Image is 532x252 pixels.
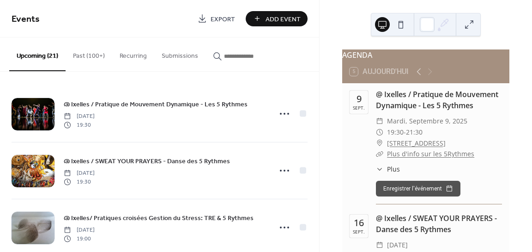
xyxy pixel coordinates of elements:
button: Upcoming (21) [9,37,66,71]
div: 9 [357,94,362,104]
div: ​ [376,116,383,127]
button: ​Plus [376,164,400,174]
span: 19:30 [387,127,404,138]
div: ​ [376,127,383,138]
a: @ Ixelles / Pratique de Mouvement Dynamique - Les 5 Rythmes [376,89,498,111]
div: ​ [376,240,383,251]
a: @ Ixelles/ Pratiques croisées Gestion du Stress: TRE & 5 Rythmes [64,213,254,223]
span: @ Ixelles/ Pratiques croisées Gestion du Stress: TRE & 5 Rythmes [64,214,254,223]
button: Past (100+) [66,37,112,70]
span: [DATE] [64,169,95,178]
span: Export [211,14,235,24]
span: Events [12,10,40,28]
div: @ Ixelles / SWEAT YOUR PRAYERS - Danse des 5 Rythmes [376,213,502,235]
span: @ Ixelles / Pratique de Mouvement Dynamique - Les 5 Rythmes [64,100,248,110]
a: [STREET_ADDRESS] [387,138,446,149]
div: 16 [354,218,364,227]
span: [DATE] [64,226,95,234]
a: @ Ixelles / SWEAT YOUR PRAYERS - Danse des 5 Rythmes [64,156,230,166]
button: Add Event [246,11,308,26]
div: sept. [353,229,365,234]
div: sept. [353,105,365,110]
span: Add Event [266,14,301,24]
span: Plus [387,164,400,174]
div: ​ [376,164,383,174]
span: [DATE] [64,112,95,121]
span: - [404,127,406,138]
span: 19:00 [64,234,95,243]
span: 21:30 [406,127,423,138]
span: [DATE] [387,240,408,251]
span: 19:30 [64,121,95,129]
a: @ Ixelles / Pratique de Mouvement Dynamique - Les 5 Rythmes [64,99,248,110]
button: Enregistrer l'événement [376,181,460,197]
div: ​ [376,138,383,149]
a: Export [191,11,242,26]
span: 19:30 [64,178,95,186]
button: Recurring [112,37,154,70]
span: mardi, septembre 9, 2025 [387,116,467,127]
div: AGENDA [342,49,509,61]
button: Submissions [154,37,206,70]
div: ​ [376,148,383,160]
a: Plus d'info sur les 5Rythmes [387,149,474,158]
